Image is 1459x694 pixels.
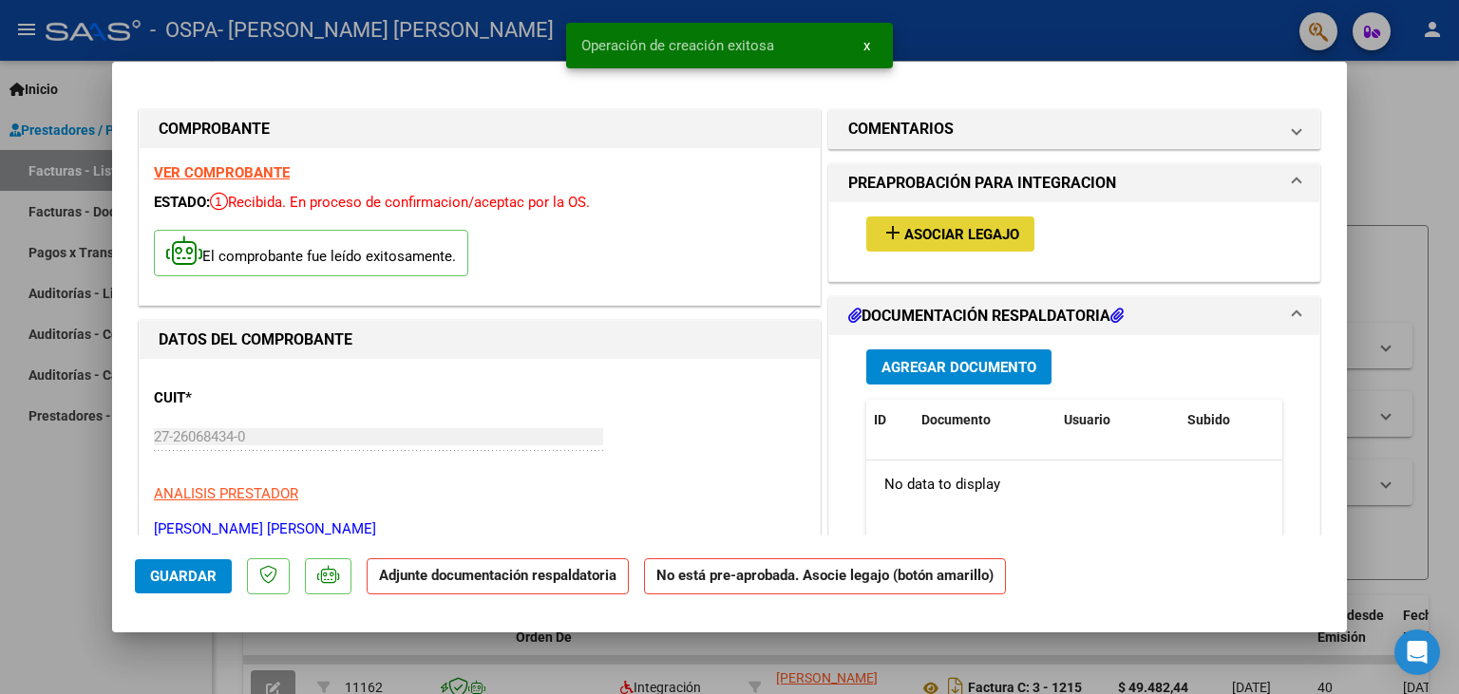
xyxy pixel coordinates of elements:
span: ID [874,412,886,427]
div: Open Intercom Messenger [1394,629,1440,675]
strong: Adjunte documentación respaldatoria [379,567,616,584]
mat-expansion-panel-header: PREAPROBACIÓN PARA INTEGRACION [829,164,1319,202]
button: Agregar Documento [866,349,1052,385]
span: Recibida. En proceso de confirmacion/aceptac por la OS. [210,194,590,211]
span: Asociar Legajo [904,226,1019,243]
mat-expansion-panel-header: DOCUMENTACIÓN RESPALDATORIA [829,297,1319,335]
button: Guardar [135,559,232,593]
datatable-header-cell: Subido [1180,400,1275,441]
span: Operación de creación exitosa [581,36,774,55]
p: CUIT [154,387,350,409]
button: x [848,28,885,63]
p: El comprobante fue leído exitosamente. [154,230,468,276]
span: Agregar Documento [881,359,1036,376]
a: VER COMPROBANTE [154,164,290,181]
span: x [863,37,870,54]
h1: COMENTARIOS [848,118,954,141]
h1: PREAPROBACIÓN PARA INTEGRACION [848,172,1116,195]
span: Usuario [1064,412,1110,427]
span: ESTADO: [154,194,210,211]
span: ANALISIS PRESTADOR [154,485,298,502]
mat-expansion-panel-header: COMENTARIOS [829,110,1319,148]
button: Asociar Legajo [866,216,1034,252]
datatable-header-cell: Acción [1275,400,1370,441]
span: Subido [1187,412,1230,427]
span: Guardar [150,568,217,585]
span: Documento [921,412,991,427]
datatable-header-cell: Usuario [1056,400,1180,441]
div: PREAPROBACIÓN PARA INTEGRACION [829,202,1319,281]
strong: DATOS DEL COMPROBANTE [159,330,352,348]
div: No data to display [866,460,1282,508]
h1: DOCUMENTACIÓN RESPALDATORIA [848,305,1124,328]
strong: COMPROBANTE [159,120,270,138]
datatable-header-cell: Documento [914,400,1056,441]
p: [PERSON_NAME] [PERSON_NAME] [154,518,805,540]
strong: No está pre-aprobada. Asocie legajo (botón amarillo) [644,558,1006,595]
mat-icon: add [881,221,904,244]
datatable-header-cell: ID [866,400,914,441]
